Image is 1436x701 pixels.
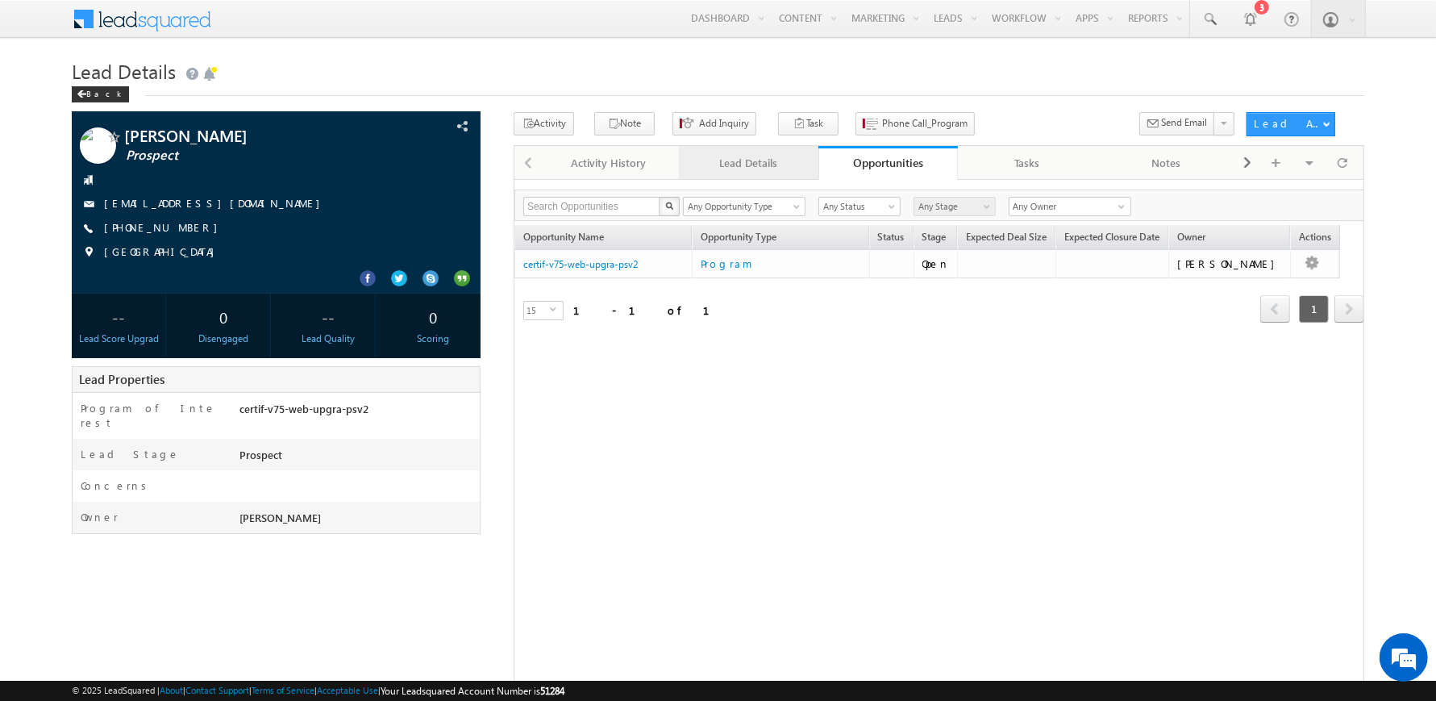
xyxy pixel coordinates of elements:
span: 51284 [540,685,564,697]
span: Expected Closure Date [1064,231,1159,243]
a: Stage [914,228,955,249]
div: Notes [1110,153,1222,173]
img: Profile photo [80,127,116,169]
a: Terms of Service [252,685,314,695]
div: Lead Score Upgrad [76,332,161,346]
span: Actions [1291,228,1339,249]
div: Prospect [235,447,480,469]
span: Opportunity Type [693,228,868,249]
a: Status [870,228,913,249]
span: [PERSON_NAME] [239,511,321,524]
span: Add Inquiry [699,116,749,131]
span: Lead Details [72,58,176,84]
a: [EMAIL_ADDRESS][DOMAIN_NAME] [104,196,328,210]
a: Expected Deal Size [958,228,1055,249]
div: -- [76,302,161,332]
span: [GEOGRAPHIC_DATA] [104,244,223,261]
div: Lead Actions [1254,116,1322,131]
div: Tasks [971,153,1083,173]
span: [PHONE_NUMBER] [104,220,226,236]
div: 0 [181,302,266,332]
span: 15 [524,302,550,319]
a: Back [72,86,137,99]
a: next [1334,297,1364,323]
a: certif-v75-web-upgra-psv2 [523,258,638,270]
span: Send Email [1162,115,1208,130]
a: Tasks [958,146,1097,180]
a: Any Status [818,197,901,216]
label: Program of Interest [81,401,220,430]
span: Expected Deal Size [966,231,1047,243]
input: Type to Search [1009,197,1131,216]
span: 1 [1299,295,1329,323]
button: Activity [514,112,574,136]
span: Owner [1177,231,1205,243]
span: Stage [922,231,947,243]
button: Send Email [1139,112,1215,136]
label: Lead Stage [81,447,180,461]
span: Lead Properties [79,371,164,387]
span: next [1334,295,1364,323]
div: Open [922,257,951,271]
a: About [160,685,183,695]
a: prev [1260,297,1290,323]
label: Concerns [81,478,152,493]
div: Opportunities [830,155,946,170]
a: Program [701,254,862,273]
div: 0 [390,302,476,332]
div: 1 - 1 of 1 [573,301,729,319]
button: Add Inquiry [672,112,756,136]
div: -- [285,302,371,332]
img: Search [665,202,673,210]
label: Owner [81,510,119,524]
span: select [550,306,563,313]
div: [PERSON_NAME] [1177,257,1283,271]
a: Activity History [540,146,680,180]
button: Note [594,112,655,136]
span: © 2025 LeadSquared | | | | | [72,683,564,699]
span: Prospect [126,148,381,164]
div: certif-v75-web-upgra-psv2 [235,401,480,424]
a: Notes [1097,146,1237,180]
button: Task [778,112,839,136]
a: Opportunities [818,146,958,180]
a: Expected Closure Date [1056,228,1168,249]
span: Your Leadsquared Account Number is [381,685,564,697]
a: Show All Items [1109,198,1130,215]
a: Opportunity Name [515,228,612,249]
div: Lead Details [692,153,804,173]
a: Acceptable Use [317,685,378,695]
a: Lead Details [679,146,818,180]
a: Contact Support [185,685,249,695]
button: Phone Call_Program [855,112,975,136]
span: Phone Call_Program [882,116,968,131]
div: Activity History [553,153,665,173]
a: Any Stage [914,197,996,216]
div: Scoring [390,332,476,346]
div: Lead Quality [285,332,371,346]
span: [PERSON_NAME] [124,127,379,144]
div: Disengaged [181,332,266,346]
span: prev [1260,295,1290,323]
div: Back [72,86,129,102]
span: Opportunity Name [523,231,604,243]
a: Any Opportunity Type [683,197,805,216]
span: Any Status [819,199,896,214]
span: Any Stage [914,199,991,214]
span: Any Opportunity Type [684,199,795,214]
button: Lead Actions [1247,112,1335,136]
